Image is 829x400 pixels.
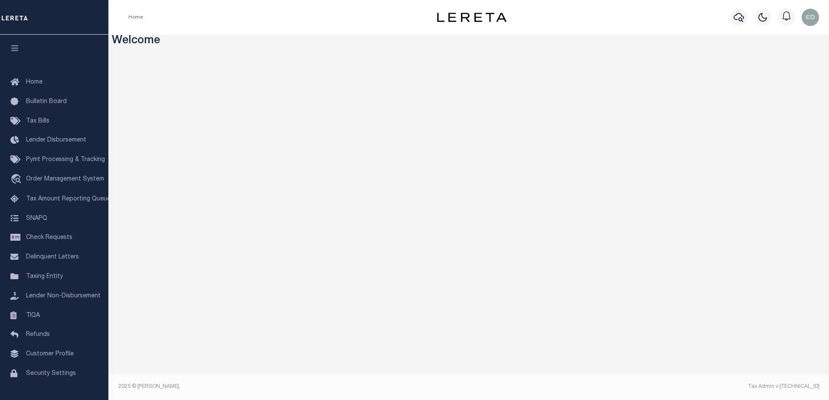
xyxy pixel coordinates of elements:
span: Bulletin Board [26,99,67,105]
span: SNAPQ [26,215,47,221]
span: Taxing Entity [26,274,63,280]
span: Order Management System [26,176,104,182]
span: Home [26,79,42,85]
img: svg+xml;base64,PHN2ZyB4bWxucz0iaHR0cDovL3d3dy53My5vcmcvMjAwMC9zdmciIHBvaW50ZXItZXZlbnRzPSJub25lIi... [802,9,819,26]
span: Lender Non-Disbursement [26,293,101,299]
span: Tax Amount Reporting Queue [26,196,111,202]
span: Check Requests [26,235,72,241]
div: 2025 © [PERSON_NAME]. [112,383,469,390]
span: Customer Profile [26,351,74,357]
i: travel_explore [10,174,24,185]
img: logo-dark.svg [437,13,506,22]
div: Tax Admin v.[TECHNICAL_ID] [475,383,819,390]
span: Lender Disbursement [26,137,86,143]
span: Delinquent Letters [26,254,79,260]
span: Tax Bills [26,118,49,124]
span: Security Settings [26,371,76,377]
h3: Welcome [112,35,826,48]
span: Pymt Processing & Tracking [26,157,105,163]
span: TIQA [26,312,40,318]
span: Refunds [26,332,50,338]
li: Home [128,13,143,21]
